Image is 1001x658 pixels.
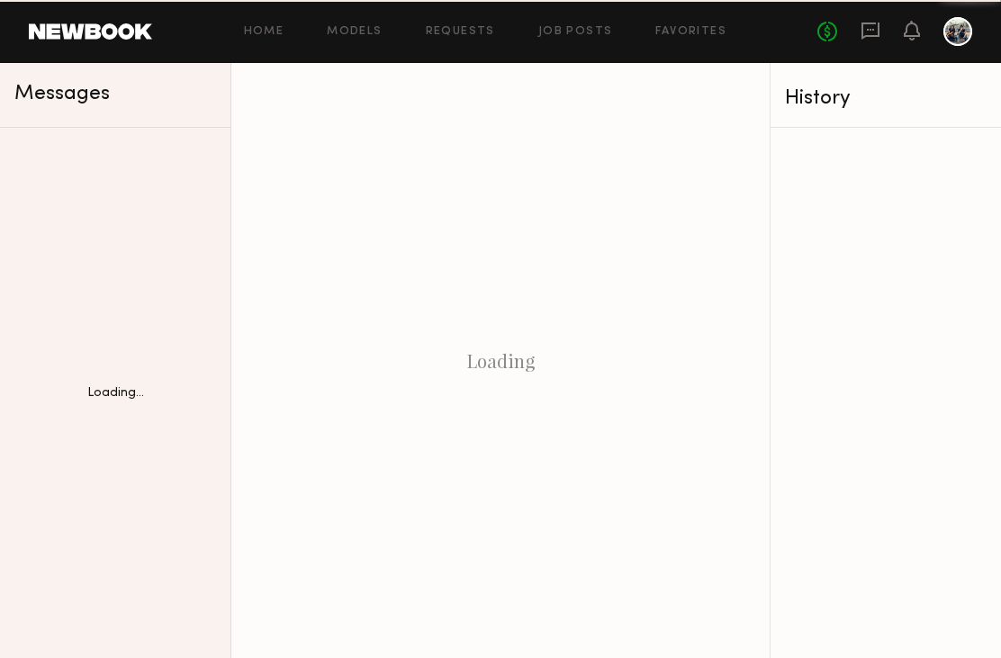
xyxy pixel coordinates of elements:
[943,17,972,46] a: D
[231,63,770,658] div: Loading
[785,88,987,109] div: History
[655,26,726,38] a: Favorites
[14,84,110,104] span: Messages
[426,26,495,38] a: Requests
[87,387,144,400] div: Loading...
[538,26,613,38] a: Job Posts
[327,26,382,38] a: Models
[244,26,284,38] a: Home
